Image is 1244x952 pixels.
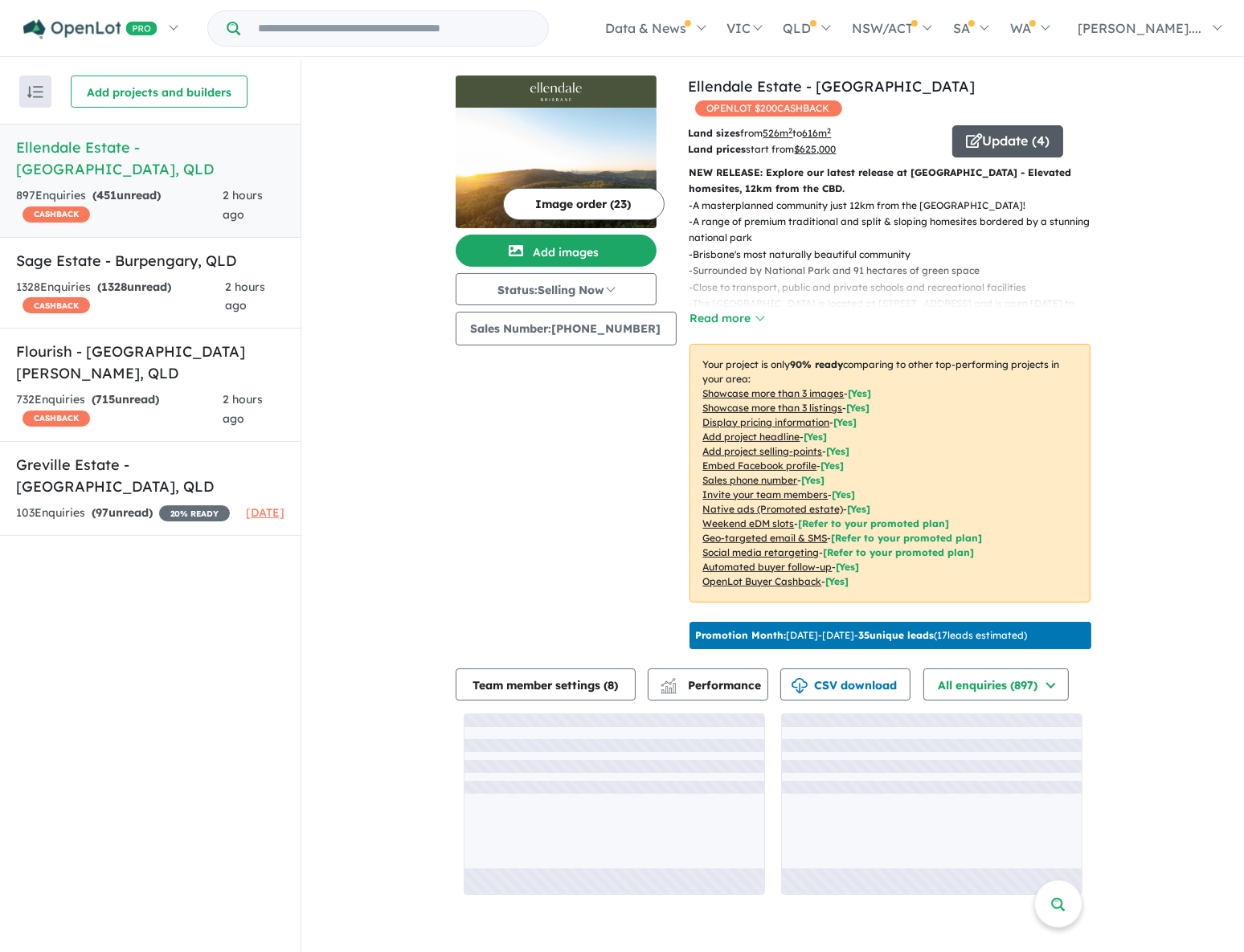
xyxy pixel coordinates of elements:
[690,198,1103,214] p: - A masterplanned community just 12km from the [GEOGRAPHIC_DATA]!
[695,100,842,116] span: OPENLOT $ 200 CASHBACK
[608,678,614,693] span: 8
[803,127,832,139] u: 616 m
[456,273,657,305] button: Status:Selling Now
[690,214,1103,247] p: - A range of premium traditional and split & sloping homesites bordered by a stunning national park
[703,445,823,457] u: Add project selling-points
[1078,20,1201,36] span: [PERSON_NAME]....
[689,125,940,141] p: from
[456,76,657,228] a: Ellendale Estate - Upper Kedron LogoEllendale Estate - Upper Kedron
[23,411,90,427] span: CASHBACK
[828,126,832,135] sup: 2
[792,678,808,694] img: download icon
[648,668,768,701] button: Performance
[159,505,230,521] span: 20 % READY
[92,505,153,520] strong: ( unread)
[690,280,1103,296] p: - Close to transport, public and private schools and recreational facilities
[16,186,223,225] div: 897 Enquir ies
[456,235,657,267] button: Add images
[690,247,1103,263] p: - Brisbane's most naturally beautiful community
[661,678,675,687] img: line-chart.svg
[456,108,657,228] img: Ellendale Estate - Upper Kedron
[225,280,265,313] span: 2 hours ago
[703,503,844,515] u: Native ads (Promoted estate)
[456,312,677,345] button: Sales Number:[PHONE_NUMBER]
[795,143,837,155] u: $ 625,000
[703,460,817,472] u: Embed Facebook profile
[689,77,976,96] a: Ellendale Estate - [GEOGRAPHIC_DATA]
[690,165,1091,198] p: NEW RELEASE: Explore our latest release at [GEOGRAPHIC_DATA] - Elevated homesites, 12km from the ...
[223,392,263,426] span: 2 hours ago
[690,263,1103,279] p: - Surrounded by National Park and 91 hectares of green space
[824,546,975,558] span: [Refer to your promoted plan]
[696,628,1028,643] p: [DATE] - [DATE] - ( 17 leads estimated)
[246,505,284,520] span: [DATE]
[703,546,820,558] u: Social media retargeting
[703,575,822,587] u: OpenLot Buyer Cashback
[690,296,1103,329] p: - The [GEOGRAPHIC_DATA] is located at [STREET_ADDRESS] and is open [DATE] to [DATE] 11am - 4pm.
[23,297,90,313] span: CASHBACK
[16,250,284,272] h5: Sage Estate - Burpengary , QLD
[101,280,127,294] span: 1328
[827,445,850,457] span: [ Yes ]
[848,503,871,515] span: [Yes]
[16,137,284,180] h5: Ellendale Estate - [GEOGRAPHIC_DATA] , QLD
[837,561,860,573] span: [Yes]
[802,474,825,486] span: [ Yes ]
[703,488,829,501] u: Invite your team members
[791,358,844,370] b: 90 % ready
[780,668,910,701] button: CSV download
[16,390,223,429] div: 732 Enquir ies
[96,188,117,202] span: 451
[96,392,115,407] span: 715
[703,387,845,399] u: Showcase more than 3 images
[689,127,741,139] b: Land sizes
[703,431,800,443] u: Add project headline
[23,206,90,223] span: CASHBACK
[243,11,545,46] input: Try estate name, suburb, builder or developer
[826,575,849,587] span: [Yes]
[849,387,872,399] span: [ Yes ]
[92,392,159,407] strong: ( unread)
[456,668,636,701] button: Team member settings (8)
[16,341,284,384] h5: Flourish - [GEOGRAPHIC_DATA][PERSON_NAME] , QLD
[690,344,1091,603] p: Your project is only comparing to other top-performing projects in your area: - - - - - - - - - -...
[16,278,225,317] div: 1328 Enquir ies
[789,126,793,135] sup: 2
[923,668,1069,701] button: All enquiries (897)
[703,416,830,428] u: Display pricing information
[859,629,935,641] b: 35 unique leads
[96,505,108,520] span: 97
[97,280,171,294] strong: ( unread)
[689,143,747,155] b: Land prices
[703,474,798,486] u: Sales phone number
[71,76,248,108] button: Add projects and builders
[703,532,828,544] u: Geo-targeted email & SMS
[690,309,765,328] button: Read more
[799,517,950,529] span: [Refer to your promoted plan]
[16,504,230,523] div: 103 Enquir ies
[804,431,828,443] span: [ Yes ]
[696,629,787,641] b: Promotion Month:
[661,683,677,693] img: bar-chart.svg
[703,517,795,529] u: Weekend eDM slots
[793,127,832,139] span: to
[23,19,158,39] img: Openlot PRO Logo White
[833,488,856,501] span: [ Yes ]
[847,402,870,414] span: [ Yes ]
[703,561,833,573] u: Automated buyer follow-up
[689,141,940,157] p: start from
[834,416,857,428] span: [ Yes ]
[763,127,793,139] u: 526 m
[462,82,650,101] img: Ellendale Estate - Upper Kedron Logo
[503,188,665,220] button: Image order (23)
[92,188,161,202] strong: ( unread)
[223,188,263,222] span: 2 hours ago
[27,86,43,98] img: sort.svg
[832,532,983,544] span: [Refer to your promoted plan]
[703,402,843,414] u: Showcase more than 3 listings
[663,678,762,693] span: Performance
[821,460,845,472] span: [ Yes ]
[952,125,1063,157] button: Update (4)
[16,454,284,497] h5: Greville Estate - [GEOGRAPHIC_DATA] , QLD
